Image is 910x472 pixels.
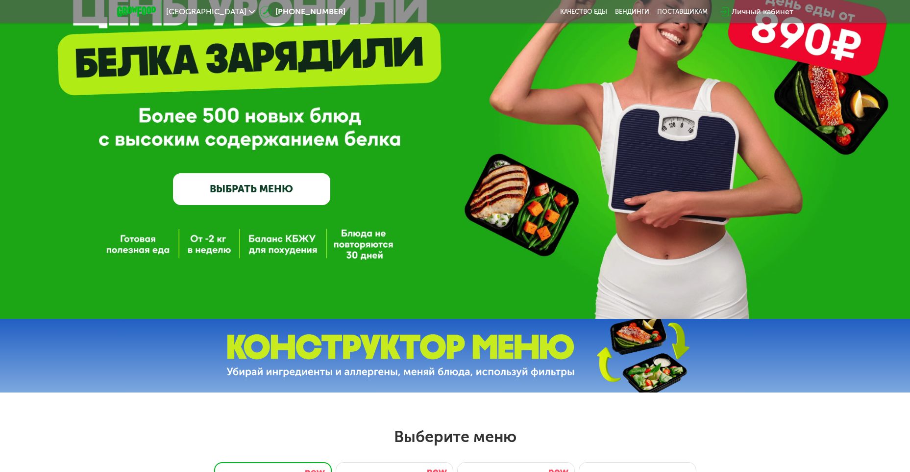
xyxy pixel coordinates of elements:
[31,427,879,446] h2: Выберите меню
[260,6,345,18] a: [PHONE_NUMBER]
[732,6,793,18] div: Личный кабинет
[560,8,607,16] a: Качество еды
[173,173,330,205] a: ВЫБРАТЬ МЕНЮ
[657,8,708,16] div: поставщикам
[166,8,246,16] span: [GEOGRAPHIC_DATA]
[615,8,649,16] a: Вендинги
